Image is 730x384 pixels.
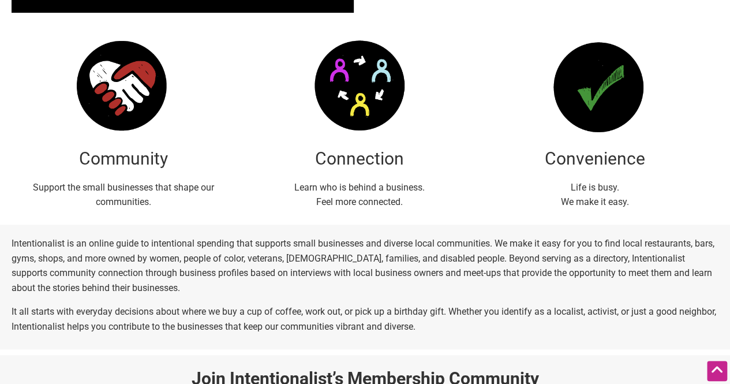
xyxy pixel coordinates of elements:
[247,180,471,210] p: Learn who is behind a business. Feel more connected.
[72,33,175,137] img: about-image-3.png
[12,236,718,295] p: Intentionalist is an online guide to intentional spending that supports small businesses and dive...
[543,33,647,137] img: about-image-1.png
[12,304,718,334] p: It all starts with everyday decisions about where we buy a cup of coffee, work out, or pick up a ...
[483,180,707,210] p: Life is busy. We make it easy.
[12,147,235,171] h2: Community
[483,147,707,171] h2: Convenience
[707,361,727,381] div: Scroll Back to Top
[307,33,411,137] img: about-image-2.png
[12,180,235,210] p: Support the small businesses that shape our communities.
[247,147,471,171] h2: Connection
